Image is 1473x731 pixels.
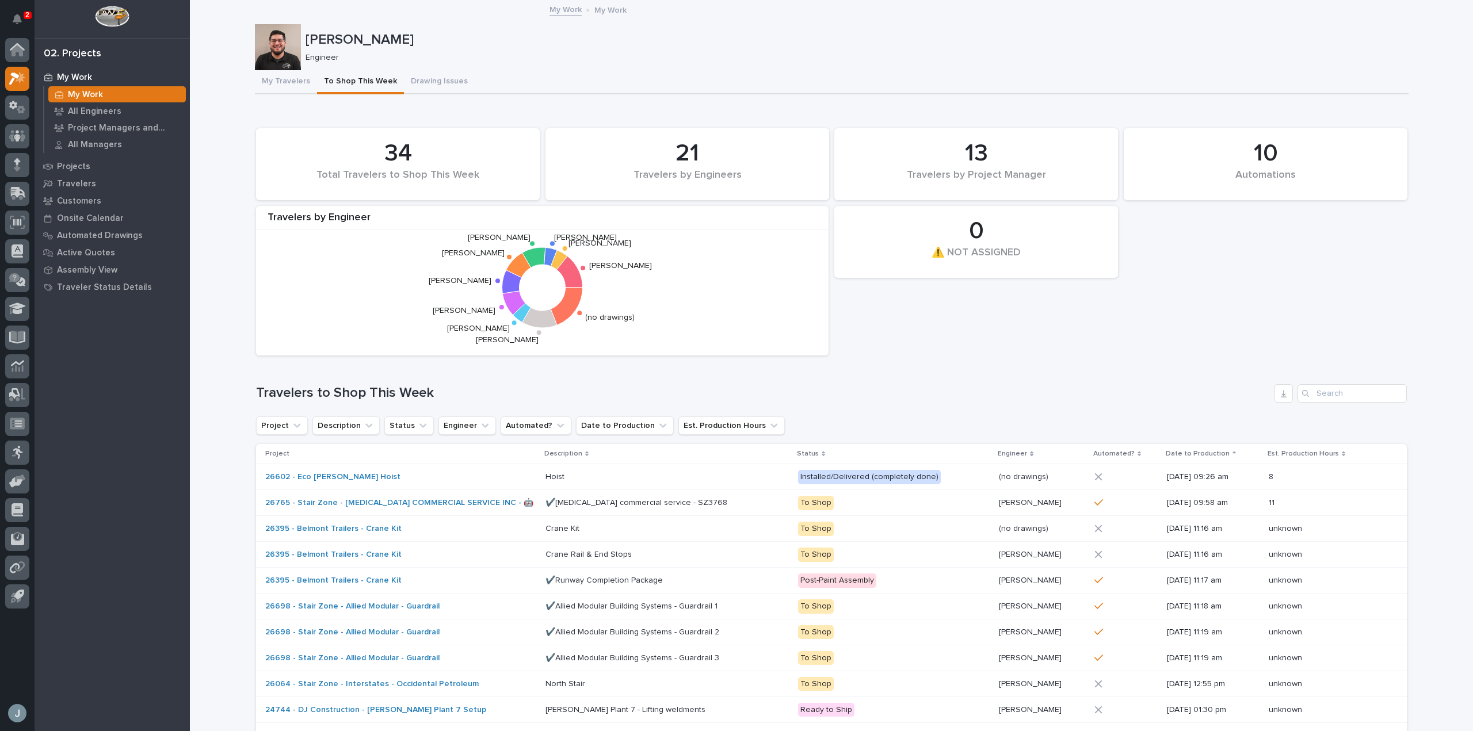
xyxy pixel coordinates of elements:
[265,498,628,508] a: 26765 - Stair Zone - [MEDICAL_DATA] COMMERCIAL SERVICE INC - 🤖 E-Commerce Stair Order
[1269,599,1304,611] p: unknown
[255,70,317,94] button: My Travelers
[35,158,190,175] a: Projects
[999,599,1064,611] p: [PERSON_NAME]
[57,179,96,189] p: Travelers
[999,573,1064,585] p: [PERSON_NAME]
[256,645,1407,671] tr: 26698 - Stair Zone - Allied Modular - Guardrail ✔️Allied Modular Building Systems - Guardrail 3✔️...
[468,234,531,242] text: [PERSON_NAME]
[1269,548,1304,560] p: unknown
[1167,653,1260,663] p: [DATE] 11:19 am
[256,594,1407,619] tr: 26698 - Stair Zone - Allied Modular - Guardrail ✔️Allied Modular Building Systems - Guardrail 1✔️...
[798,651,834,665] div: To Shop
[1093,447,1135,460] p: Automated?
[25,11,29,19] p: 2
[1167,602,1260,611] p: [DATE] 11:18 am
[44,120,190,136] a: Project Managers and Engineers
[999,677,1064,689] p: [PERSON_NAME]
[256,490,1407,516] tr: 26765 - Stair Zone - [MEDICAL_DATA] COMMERCIAL SERVICE INC - 🤖 E-Commerce Stair Order ✔️[MEDICAL_...
[256,542,1407,568] tr: 26395 - Belmont Trailers - Crane Kit Crane Rail & End StopsCrane Rail & End Stops To Shop[PERSON_...
[1143,139,1388,168] div: 10
[545,496,730,508] p: ✔️[MEDICAL_DATA] commercial service - SZ3768
[35,209,190,227] a: Onsite Calendar
[306,32,1404,48] p: [PERSON_NAME]
[544,447,582,460] p: Description
[68,106,121,117] p: All Engineers
[57,265,117,275] p: Assembly View
[999,496,1064,508] p: [PERSON_NAME]
[256,516,1407,542] tr: 26395 - Belmont Trailers - Crane Kit Crane KitCrane Kit To Shop(no drawings)(no drawings) [DATE] ...
[57,282,152,293] p: Traveler Status Details
[44,86,190,102] a: My Work
[265,653,440,663] a: 26698 - Stair Zone - Allied Modular - Guardrail
[554,234,617,242] text: [PERSON_NAME]
[545,651,722,663] p: ✔️Allied Modular Building Systems - Guardrail 3
[256,416,308,435] button: Project
[568,239,631,247] text: [PERSON_NAME]
[1269,703,1304,715] p: unknown
[57,248,115,258] p: Active Quotes
[265,447,289,460] p: Project
[999,651,1064,663] p: [PERSON_NAME]
[68,90,103,100] p: My Work
[1167,550,1260,560] p: [DATE] 11:16 am
[1298,384,1407,403] input: Search
[429,277,491,285] text: [PERSON_NAME]
[384,416,434,435] button: Status
[501,416,571,435] button: Automated?
[276,169,520,193] div: Total Travelers to Shop This Week
[854,169,1098,193] div: Travelers by Project Manager
[35,68,190,86] a: My Work
[1269,651,1304,663] p: unknown
[1269,677,1304,689] p: unknown
[798,548,834,562] div: To Shop
[1268,447,1339,460] p: Est. Production Hours
[68,140,122,150] p: All Managers
[999,522,1051,534] p: (no drawings)
[854,247,1098,271] div: ⚠️ NOT ASSIGNED
[476,336,539,344] text: [PERSON_NAME]
[35,244,190,261] a: Active Quotes
[1167,576,1260,585] p: [DATE] 11:17 am
[545,677,587,689] p: North Stair
[549,2,582,16] a: My Work
[276,139,520,168] div: 34
[44,136,190,152] a: All Managers
[1269,470,1276,482] p: 8
[545,703,708,715] p: [PERSON_NAME] Plant 7 - Lifting weldments
[1167,498,1260,508] p: [DATE] 09:58 am
[798,625,834,640] div: To Shop
[265,576,402,585] a: 26395 - Belmont Trailers - Crane Kit
[44,48,101,60] div: 02. Projects
[1167,627,1260,637] p: [DATE] 11:19 am
[594,3,627,16] p: My Work
[44,103,190,119] a: All Engineers
[312,416,380,435] button: Description
[57,162,90,172] p: Projects
[35,261,190,278] a: Assembly View
[5,7,29,31] button: Notifications
[265,705,486,715] a: 24744 - DJ Construction - [PERSON_NAME] Plant 7 Setup
[433,307,495,315] text: [PERSON_NAME]
[5,701,29,725] button: users-avatar
[1269,573,1304,585] p: unknown
[798,573,876,588] div: Post-Paint Assembly
[438,416,496,435] button: Engineer
[442,249,505,257] text: [PERSON_NAME]
[999,625,1064,637] p: [PERSON_NAME]
[265,602,440,611] a: 26698 - Stair Zone - Allied Modular - Guardrail
[57,213,124,224] p: Onsite Calendar
[306,53,1399,63] p: Engineer
[999,703,1064,715] p: [PERSON_NAME]
[35,192,190,209] a: Customers
[35,227,190,244] a: Automated Drawings
[1166,447,1230,460] p: Date to Production
[854,139,1098,168] div: 13
[404,70,475,94] button: Drawing Issues
[798,703,854,717] div: Ready to Ship
[57,196,101,206] p: Customers
[256,568,1407,594] tr: 26395 - Belmont Trailers - Crane Kit ✔️Runway Completion Package✔️Runway Completion Package Post-...
[1167,705,1260,715] p: [DATE] 01:30 pm
[999,548,1064,560] p: [PERSON_NAME]
[1167,679,1260,689] p: [DATE] 12:55 pm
